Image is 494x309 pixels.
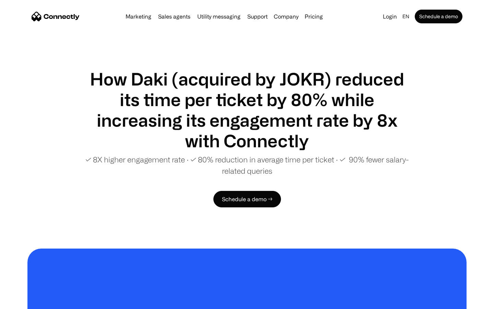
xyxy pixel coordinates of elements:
[213,191,281,207] a: Schedule a demo →
[302,14,326,19] a: Pricing
[123,14,154,19] a: Marketing
[380,12,400,21] a: Login
[195,14,243,19] a: Utility messaging
[155,14,193,19] a: Sales agents
[82,154,412,176] p: ✓ 8X higher engagement rate ∙ ✓ 80% reduction in average time per ticket ∙ ✓ 90% fewer salary-rel...
[82,69,412,151] h1: How Daki (acquired by JOKR) reduced its time per ticket by 80% while increasing its engagement ra...
[245,14,270,19] a: Support
[415,10,462,23] a: Schedule a demo
[274,12,298,21] div: Company
[7,296,41,307] aside: Language selected: English
[402,12,409,21] div: en
[14,297,41,307] ul: Language list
